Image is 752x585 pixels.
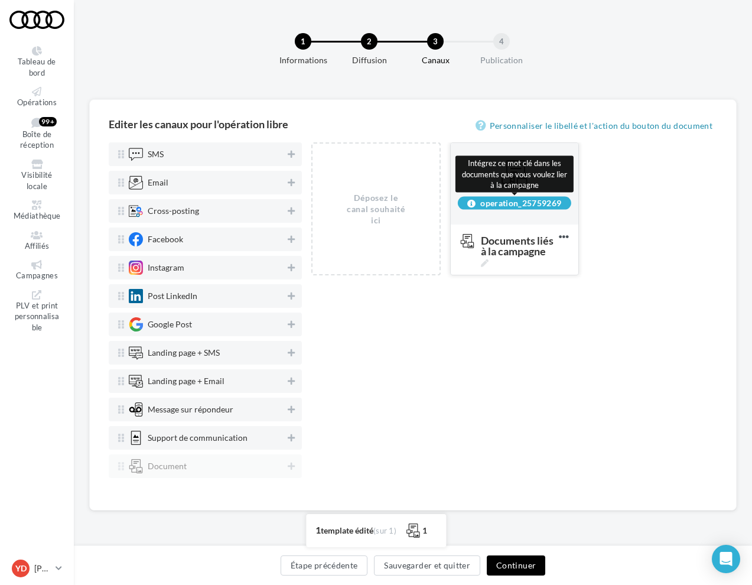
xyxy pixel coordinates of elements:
[17,97,57,107] span: Opérations
[281,555,368,576] button: Étape précédente
[15,563,27,574] span: YD
[374,555,480,576] button: Sauvegarder et quitter
[464,54,539,66] div: Publication
[422,525,427,537] div: 1
[109,119,288,129] div: Editer les canaux pour l'opération libre
[34,563,51,574] p: [PERSON_NAME]
[148,377,224,385] div: Landing page + Email
[20,129,54,150] span: Boîte de réception
[148,349,220,357] div: Landing page + SMS
[9,115,64,152] a: Boîte de réception 99+
[315,524,321,535] span: 1
[25,241,50,251] span: Affiliés
[427,33,444,50] div: 3
[18,57,56,77] span: Tableau de bord
[458,196,571,209] div: operation_25759269
[712,545,740,573] div: Open Intercom Messenger
[9,198,64,223] a: Médiathèque
[361,33,377,50] div: 2
[373,526,396,535] span: (sur 1)
[148,178,168,187] div: Email
[9,228,64,253] a: Affiliés
[9,557,64,580] a: YD [PERSON_NAME]
[398,54,473,66] div: Canaux
[9,258,64,283] a: Campagnes
[9,157,64,193] a: Visibilité locale
[344,192,408,226] div: Déposez le canal souhaité ici
[14,211,61,220] span: Médiathèque
[148,235,183,243] div: Facebook
[481,235,554,267] span: Documents liés à la campagne
[493,33,510,50] div: 4
[148,150,164,158] div: SMS
[148,434,248,442] div: Support de communication
[21,170,52,191] span: Visibilité locale
[148,405,233,414] div: Message sur répondeur
[9,288,64,335] a: PLV et print personnalisable
[9,44,64,80] a: Tableau de bord
[265,54,341,66] div: Informations
[487,555,545,576] button: Continuer
[148,292,197,300] div: Post LinkedIn
[15,301,60,332] span: PLV et print personnalisable
[39,117,57,126] div: 99+
[148,207,199,215] div: Cross-posting
[148,264,184,272] div: Instagram
[331,54,407,66] div: Diffusion
[476,119,717,133] a: Personnaliser le libellé et l'action du bouton du document
[9,84,64,110] a: Opérations
[321,525,373,535] span: template édité
[295,33,311,50] div: 1
[455,156,574,193] div: Intégrez ce mot clé dans les documents que vous voulez lier à la campagne
[16,271,58,280] span: Campagnes
[460,235,559,248] span: Documents liés à la campagne
[148,320,192,329] div: Google Post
